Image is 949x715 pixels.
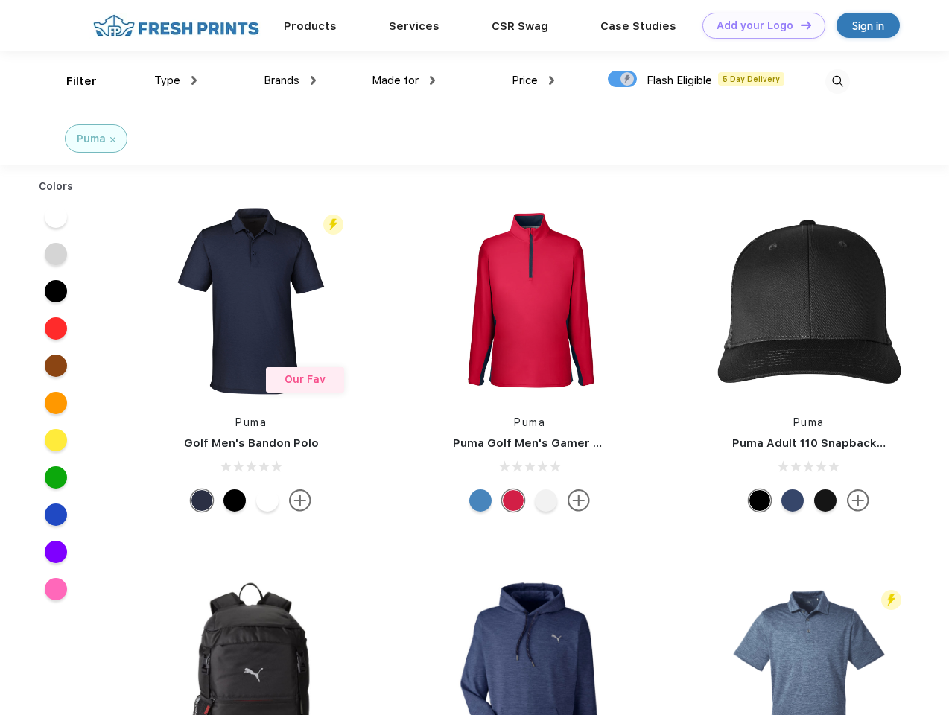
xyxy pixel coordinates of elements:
[647,74,712,87] span: Flash Eligible
[710,202,908,400] img: func=resize&h=266
[514,416,545,428] a: Puma
[285,373,326,385] span: Our Fav
[430,76,435,85] img: dropdown.png
[825,69,850,94] img: desktop_search.svg
[568,489,590,512] img: more.svg
[223,489,246,512] div: Puma Black
[814,489,837,512] div: Pma Blk with Pma Blk
[469,489,492,512] div: Bright Cobalt
[152,202,350,400] img: func=resize&h=266
[28,179,85,194] div: Colors
[191,489,213,512] div: Navy Blazer
[502,489,524,512] div: Ski Patrol
[289,489,311,512] img: more.svg
[311,76,316,85] img: dropdown.png
[717,19,793,32] div: Add your Logo
[431,202,629,400] img: func=resize&h=266
[264,74,299,87] span: Brands
[781,489,804,512] div: Peacoat with Qut Shd
[89,13,264,39] img: fo%20logo%202.webp
[718,72,784,86] span: 5 Day Delivery
[852,17,884,34] div: Sign in
[535,489,557,512] div: Bright White
[847,489,869,512] img: more.svg
[66,73,97,90] div: Filter
[184,436,319,450] a: Golf Men's Bandon Polo
[881,590,901,610] img: flash_active_toggle.svg
[191,76,197,85] img: dropdown.png
[837,13,900,38] a: Sign in
[110,137,115,142] img: filter_cancel.svg
[235,416,267,428] a: Puma
[801,21,811,29] img: DT
[389,19,439,33] a: Services
[154,74,180,87] span: Type
[323,214,343,235] img: flash_active_toggle.svg
[749,489,771,512] div: Pma Blk Pma Blk
[372,74,419,87] span: Made for
[793,416,825,428] a: Puma
[256,489,279,512] div: Bright White
[549,76,554,85] img: dropdown.png
[284,19,337,33] a: Products
[77,131,106,147] div: Puma
[512,74,538,87] span: Price
[492,19,548,33] a: CSR Swag
[453,436,688,450] a: Puma Golf Men's Gamer Golf Quarter-Zip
